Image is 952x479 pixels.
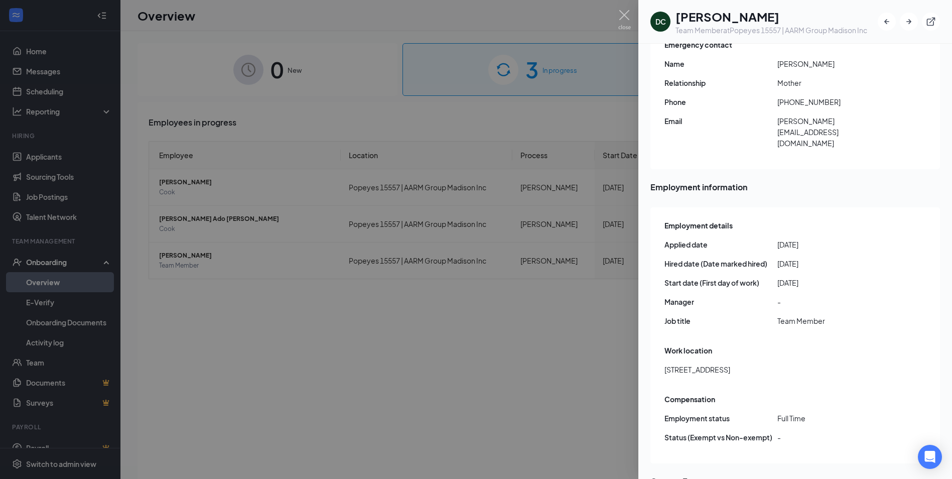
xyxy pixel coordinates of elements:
span: Start date (First day of work) [664,277,777,288]
span: Status (Exempt vs Non-exempt) [664,432,777,443]
span: [PERSON_NAME] [777,58,890,69]
span: Employment information [650,181,940,193]
span: Work location [664,345,712,356]
span: Mother [777,77,890,88]
span: Emergency contact [664,39,732,50]
svg: ExternalLink [926,17,936,27]
span: [DATE] [777,239,890,250]
button: ArrowLeftNew [878,13,896,31]
span: Email [664,115,777,127]
span: Relationship [664,77,777,88]
span: Hired date (Date marked hired) [664,258,777,269]
span: Compensation [664,394,715,405]
span: [DATE] [777,258,890,269]
span: Manager [664,296,777,307]
span: [STREET_ADDRESS] [664,364,730,375]
div: Open Intercom Messenger [918,445,942,469]
span: Employment details [664,220,733,231]
h1: [PERSON_NAME] [675,8,867,25]
span: Job title [664,315,777,326]
button: ArrowRight [900,13,918,31]
span: Name [664,58,777,69]
span: - [777,296,890,307]
span: [PHONE_NUMBER] [777,96,890,107]
div: DC [655,17,666,27]
div: Team Member at Popeyes 15557 | AARM Group Madison Inc [675,25,867,35]
span: [PERSON_NAME][EMAIL_ADDRESS][DOMAIN_NAME] [777,115,890,149]
svg: ArrowLeftNew [882,17,892,27]
span: [DATE] [777,277,890,288]
button: ExternalLink [922,13,940,31]
span: Phone [664,96,777,107]
span: - [777,432,890,443]
span: Applied date [664,239,777,250]
span: Employment status [664,413,777,424]
svg: ArrowRight [904,17,914,27]
span: Full Time [777,413,890,424]
span: Team Member [777,315,890,326]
